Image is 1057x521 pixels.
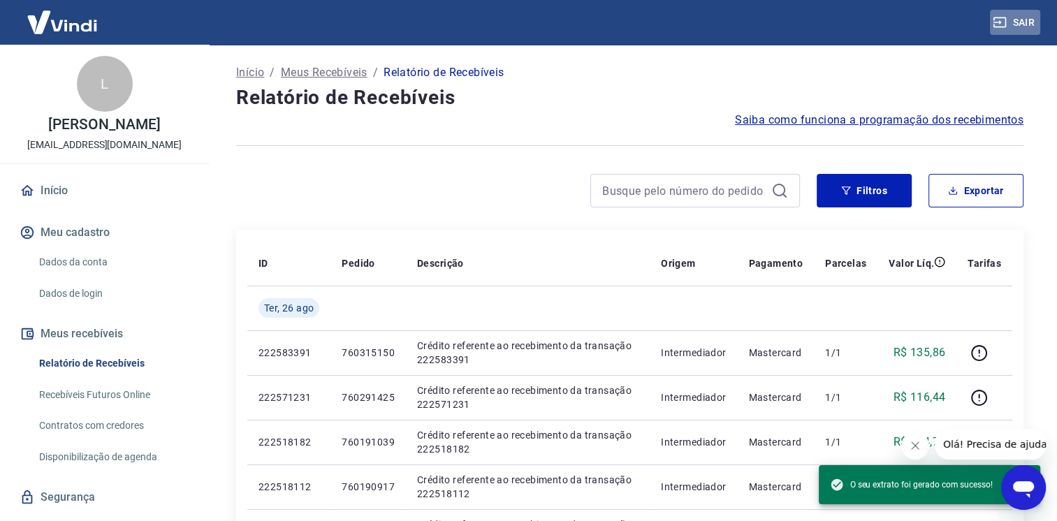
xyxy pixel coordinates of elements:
[417,383,639,411] p: Crédito referente ao recebimento da transação 222571231
[48,117,160,132] p: [PERSON_NAME]
[258,435,319,449] p: 222518182
[928,174,1023,207] button: Exportar
[661,390,726,404] p: Intermediador
[817,174,912,207] button: Filtros
[735,112,1023,129] a: Saiba como funciona a programação dos recebimentos
[968,256,1001,270] p: Tarifas
[990,10,1040,36] button: Sair
[17,318,192,349] button: Meus recebíveis
[1001,465,1046,510] iframe: Botão para abrir a janela de mensagens
[27,138,182,152] p: [EMAIL_ADDRESS][DOMAIN_NAME]
[258,346,319,360] p: 222583391
[748,390,803,404] p: Mastercard
[236,84,1023,112] h4: Relatório de Recebíveis
[34,411,192,440] a: Contratos com credores
[894,344,946,361] p: R$ 135,86
[34,279,192,308] a: Dados de login
[342,346,395,360] p: 760315150
[34,443,192,471] a: Disponibilização de agenda
[748,480,803,494] p: Mastercard
[281,64,367,81] a: Meus Recebíveis
[258,480,319,494] p: 222518112
[748,256,803,270] p: Pagamento
[748,435,803,449] p: Mastercard
[270,64,275,81] p: /
[17,482,192,513] a: Segurança
[889,256,934,270] p: Valor Líq.
[342,480,395,494] p: 760190917
[825,346,866,360] p: 1/1
[373,64,378,81] p: /
[417,473,639,501] p: Crédito referente ao recebimento da transação 222518112
[77,56,133,112] div: L
[8,10,117,21] span: Olá! Precisa de ajuda?
[894,389,946,406] p: R$ 116,44
[17,1,108,43] img: Vindi
[417,428,639,456] p: Crédito referente ao recebimento da transação 222518182
[417,256,464,270] p: Descrição
[825,390,866,404] p: 1/1
[34,248,192,277] a: Dados da conta
[258,390,319,404] p: 222571231
[901,432,929,460] iframe: Fechar mensagem
[342,435,395,449] p: 760191039
[825,435,866,449] p: 1/1
[34,349,192,378] a: Relatório de Recebíveis
[17,217,192,248] button: Meu cadastro
[825,256,866,270] p: Parcelas
[661,256,695,270] p: Origem
[417,339,639,367] p: Crédito referente ao recebimento da transação 222583391
[830,478,993,492] span: O seu extrato foi gerado com sucesso!
[661,346,726,360] p: Intermediador
[34,381,192,409] a: Recebíveis Futuros Online
[342,256,374,270] p: Pedido
[236,64,264,81] a: Início
[661,435,726,449] p: Intermediador
[602,180,766,201] input: Busque pelo número do pedido
[661,480,726,494] p: Intermediador
[258,256,268,270] p: ID
[17,175,192,206] a: Início
[342,390,395,404] p: 760291425
[935,429,1046,460] iframe: Mensagem da empresa
[264,301,314,315] span: Ter, 26 ago
[894,434,946,450] p: R$ 174,71
[384,64,504,81] p: Relatório de Recebíveis
[748,346,803,360] p: Mastercard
